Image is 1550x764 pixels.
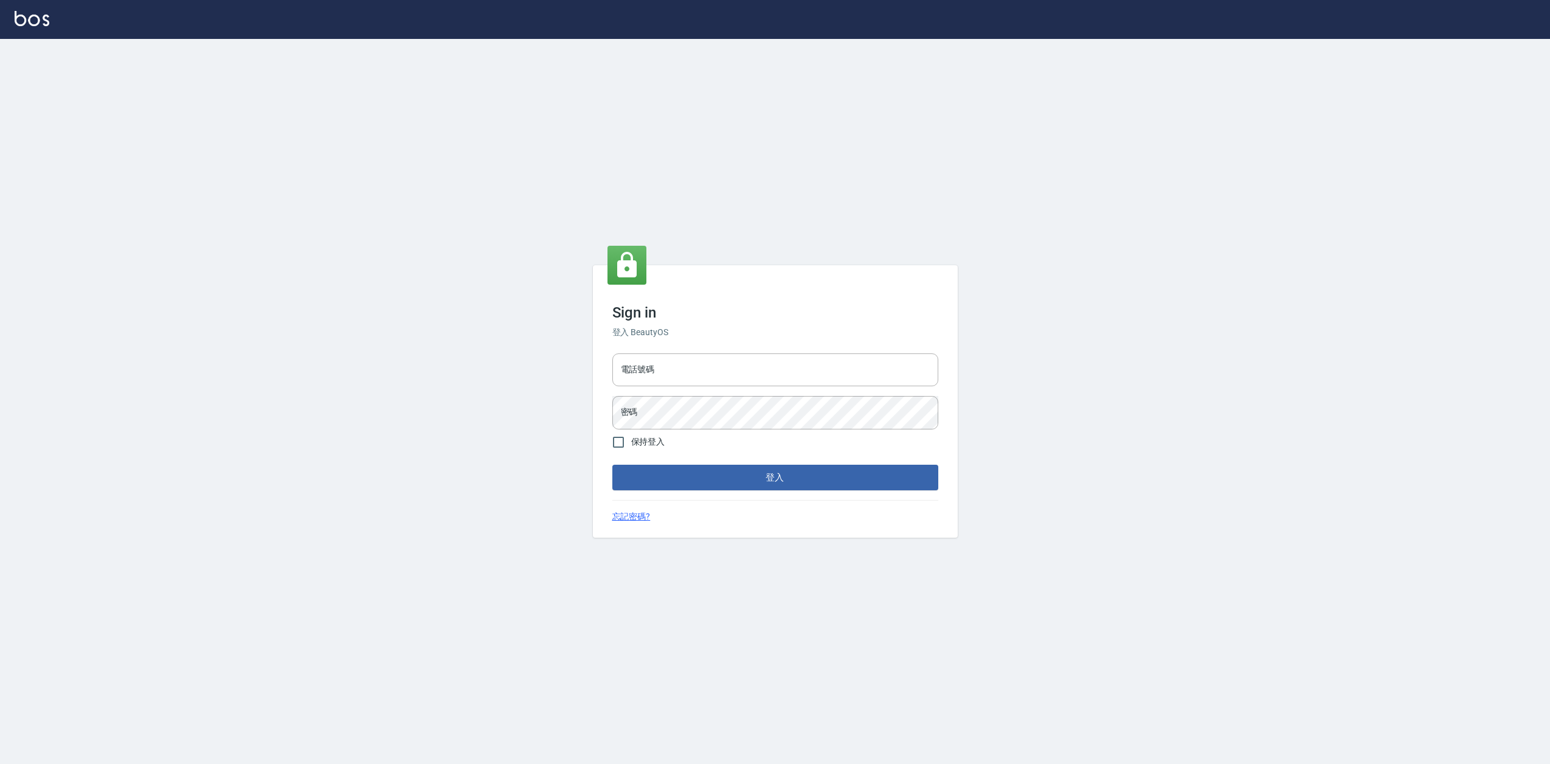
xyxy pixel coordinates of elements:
[612,326,938,339] h6: 登入 BeautyOS
[15,11,49,26] img: Logo
[612,304,938,321] h3: Sign in
[612,510,651,523] a: 忘記密碼?
[631,436,665,448] span: 保持登入
[612,465,938,490] button: 登入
